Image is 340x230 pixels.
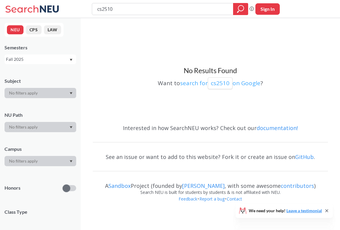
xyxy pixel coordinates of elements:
[70,160,73,163] svg: Dropdown arrow
[180,79,260,87] a: search forcs2510on Google
[6,56,69,63] div: Fall 2025
[5,209,76,215] span: Class Type
[70,92,73,95] svg: Dropdown arrow
[178,196,198,202] a: Feedback
[255,3,280,15] button: Sign In
[5,112,76,118] div: NU Path
[5,44,76,51] div: Semesters
[199,196,225,202] a: Report a bug
[93,148,328,166] div: See an issue or want to add to this website? Fork it or create an issue on .
[70,126,73,129] svg: Dropdown arrow
[182,182,225,189] a: [PERSON_NAME]
[93,196,328,211] div: • •
[108,182,131,189] a: Sandbox
[233,3,248,15] div: magnifying glass
[257,124,298,132] a: documentation!
[7,25,23,34] button: NEU
[70,59,73,61] svg: Dropdown arrow
[295,153,314,160] a: GitHub
[5,122,76,132] div: Dropdown arrow
[286,208,322,213] a: Leave a testimonial
[44,25,61,34] button: LAW
[93,119,328,137] div: Interested in how SearchNEU works? Check out our
[93,66,328,75] h3: No Results Found
[226,196,242,202] a: Contact
[93,189,328,196] div: Search NEU is built for students by students & is not affiliated with NEU.
[93,75,328,89] div: Want to ?
[249,209,322,213] span: We need your help!
[5,185,20,191] p: Honors
[5,88,76,98] div: Dropdown arrow
[5,146,76,152] div: Campus
[237,5,244,13] svg: magnifying glass
[5,54,76,64] div: Fall 2025Dropdown arrow
[93,177,328,189] div: A Project (founded by , with some awesome )
[5,78,76,84] div: Subject
[97,4,229,14] input: Class, professor, course number, "phrase"
[211,79,229,87] p: cs2510
[5,156,76,166] div: Dropdown arrow
[26,25,42,34] button: CPS
[281,182,314,189] a: contributors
